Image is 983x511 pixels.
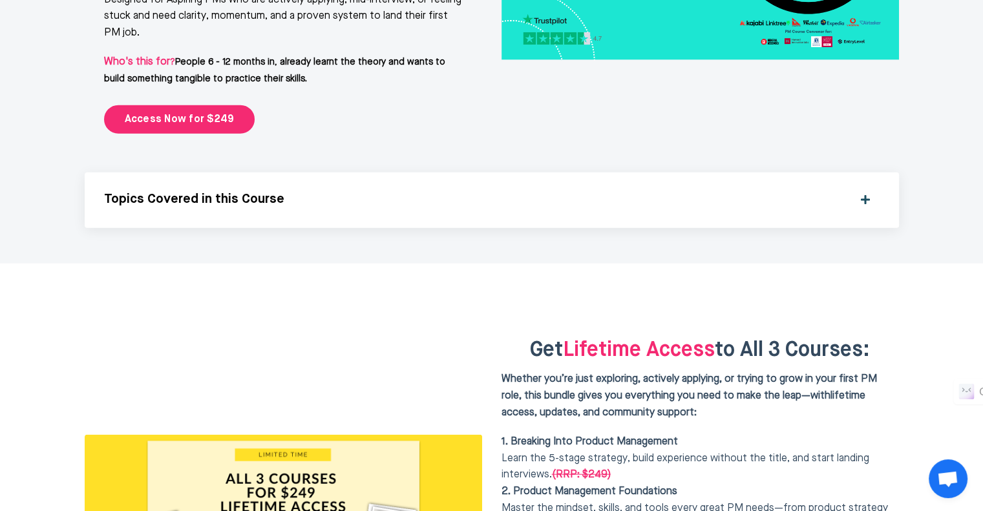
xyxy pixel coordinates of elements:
[104,57,170,67] span: Who's this for
[502,374,877,417] span: Whether you’re just exploring, actively applying, or trying to grow in your first PM role, this b...
[929,459,967,498] a: Open chat
[502,486,677,497] b: 2. Product Management Foundations
[104,192,845,207] h5: Topics Covered in this Course
[104,105,255,134] a: Access Now for $249
[552,470,611,480] span: (RRP: $249)
[715,340,870,360] span: to All 3 Courses:
[502,437,678,447] b: 1. Breaking Into Product Management
[530,340,870,360] span: Get
[104,57,445,83] span: People 6 - 12 months in, already learnt the theory and wants to build something tangible to pract...
[170,57,175,67] span: ?
[502,454,869,481] span: Learn the 5-stage strategy, build experience without the title, and start landing interviews.
[563,340,870,360] span: Lifetime Access
[502,391,865,418] span: lifetime access, updates, and community support:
